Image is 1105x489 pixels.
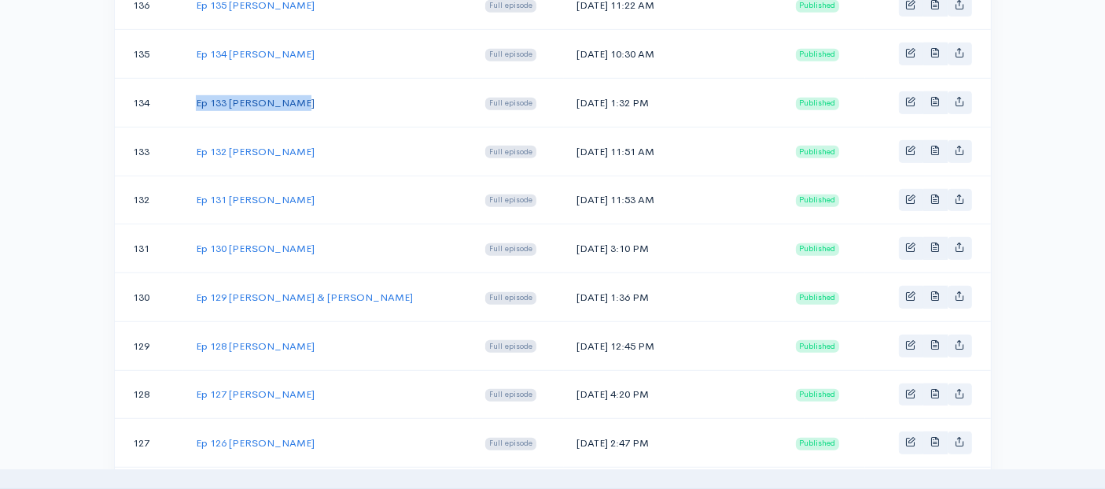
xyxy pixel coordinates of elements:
span: Full episode [485,49,536,61]
td: 128 [115,370,184,419]
td: [DATE] 3:10 PM [564,224,783,273]
a: Ep 127 [PERSON_NAME] [196,387,315,401]
a: Ep 133 [PERSON_NAME] [196,96,315,109]
td: 135 [115,30,184,79]
a: Ep 129 [PERSON_NAME] & [PERSON_NAME] [196,291,413,304]
td: [DATE] 10:30 AM [564,30,783,79]
span: Full episode [485,292,536,305]
a: Ep 132 [PERSON_NAME] [196,145,315,158]
td: [DATE] 1:36 PM [564,273,783,322]
span: Published [796,389,840,402]
td: 133 [115,127,184,176]
a: Ep 128 [PERSON_NAME] [196,339,315,353]
a: Ep 131 [PERSON_NAME] [196,193,315,206]
span: Full episode [485,243,536,256]
a: Ep 134 [PERSON_NAME] [196,47,315,61]
td: [DATE] 4:20 PM [564,370,783,419]
a: Ep 130 [PERSON_NAME] [196,242,315,255]
td: [DATE] 1:32 PM [564,79,783,128]
span: Full episode [485,438,536,450]
span: Published [796,49,840,61]
div: Basic example [899,237,972,260]
td: 134 [115,79,184,128]
td: [DATE] 11:51 AM [564,127,783,176]
td: 130 [115,273,184,322]
div: Basic example [899,140,972,163]
span: Full episode [485,340,536,353]
td: 131 [115,224,184,273]
div: Basic example [899,335,972,357]
div: Basic example [899,286,972,309]
span: Published [796,194,840,207]
div: Basic example [899,432,972,454]
span: Published [796,243,840,256]
td: [DATE] 12:45 PM [564,321,783,370]
td: 129 [115,321,184,370]
div: Basic example [899,383,972,406]
span: Full episode [485,98,536,110]
span: Published [796,340,840,353]
span: Full episode [485,389,536,402]
a: Ep 126 [PERSON_NAME] [196,436,315,450]
span: Published [796,438,840,450]
span: Full episode [485,146,536,158]
span: Published [796,98,840,110]
div: Basic example [899,91,972,114]
td: [DATE] 11:53 AM [564,176,783,224]
span: Published [796,146,840,158]
td: [DATE] 2:47 PM [564,419,783,468]
span: Published [796,292,840,305]
div: Basic example [899,189,972,212]
td: 127 [115,419,184,468]
td: 132 [115,176,184,224]
div: Basic example [899,43,972,65]
span: Full episode [485,194,536,207]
